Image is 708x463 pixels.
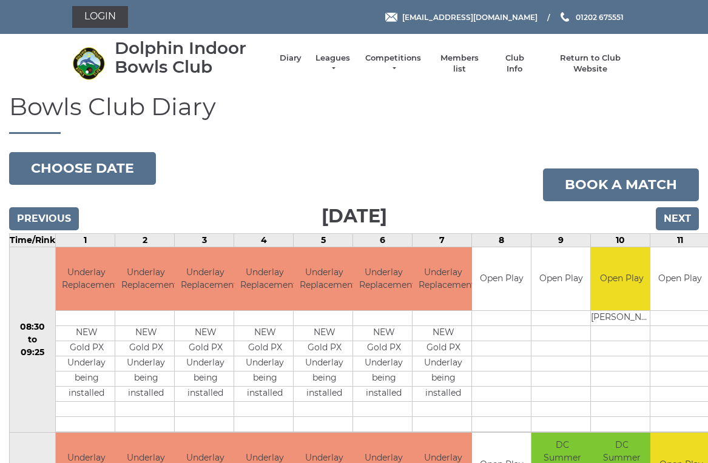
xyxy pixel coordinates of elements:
[115,39,268,76] div: Dolphin Indoor Bowls Club
[413,341,474,356] td: Gold PX
[385,13,397,22] img: Email
[115,326,177,341] td: NEW
[353,371,414,387] td: being
[175,356,236,371] td: Underlay
[413,387,474,402] td: installed
[9,93,699,134] h1: Bowls Club Diary
[294,356,355,371] td: Underlay
[10,247,56,433] td: 08:30 to 09:25
[591,247,652,311] td: Open Play
[294,371,355,387] td: being
[294,233,353,247] td: 5
[544,53,636,75] a: Return to Club Website
[56,341,117,356] td: Gold PX
[115,247,177,311] td: Underlay Replacement
[234,387,295,402] td: installed
[531,247,590,311] td: Open Play
[472,247,531,311] td: Open Play
[353,233,413,247] td: 6
[280,53,302,64] a: Diary
[234,247,295,311] td: Underlay Replacement
[353,247,414,311] td: Underlay Replacement
[413,326,474,341] td: NEW
[175,233,234,247] td: 3
[115,356,177,371] td: Underlay
[234,341,295,356] td: Gold PX
[56,326,117,341] td: NEW
[353,341,414,356] td: Gold PX
[591,233,650,247] td: 10
[413,371,474,387] td: being
[175,387,236,402] td: installed
[591,311,652,326] td: [PERSON_NAME]
[72,47,106,80] img: Dolphin Indoor Bowls Club
[497,53,532,75] a: Club Info
[175,247,236,311] td: Underlay Replacement
[576,12,624,21] span: 01202 675551
[294,387,355,402] td: installed
[353,326,414,341] td: NEW
[434,53,485,75] a: Members list
[413,356,474,371] td: Underlay
[413,233,472,247] td: 7
[115,371,177,387] td: being
[364,53,422,75] a: Competitions
[56,371,117,387] td: being
[559,12,624,23] a: Phone us 01202 675551
[314,53,352,75] a: Leagues
[56,247,117,311] td: Underlay Replacement
[234,233,294,247] td: 4
[115,387,177,402] td: installed
[175,326,236,341] td: NEW
[10,233,56,247] td: Time/Rink
[9,207,79,230] input: Previous
[294,341,355,356] td: Gold PX
[56,387,117,402] td: installed
[9,152,156,185] button: Choose date
[353,356,414,371] td: Underlay
[115,341,177,356] td: Gold PX
[234,356,295,371] td: Underlay
[413,247,474,311] td: Underlay Replacement
[353,387,414,402] td: installed
[115,233,175,247] td: 2
[472,233,531,247] td: 8
[294,247,355,311] td: Underlay Replacement
[56,233,115,247] td: 1
[234,371,295,387] td: being
[56,356,117,371] td: Underlay
[234,326,295,341] td: NEW
[72,6,128,28] a: Login
[294,326,355,341] td: NEW
[561,12,569,22] img: Phone us
[531,233,591,247] td: 9
[656,207,699,230] input: Next
[543,168,699,201] a: Book a match
[385,12,538,23] a: Email [EMAIL_ADDRESS][DOMAIN_NAME]
[175,341,236,356] td: Gold PX
[175,371,236,387] td: being
[402,12,538,21] span: [EMAIL_ADDRESS][DOMAIN_NAME]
